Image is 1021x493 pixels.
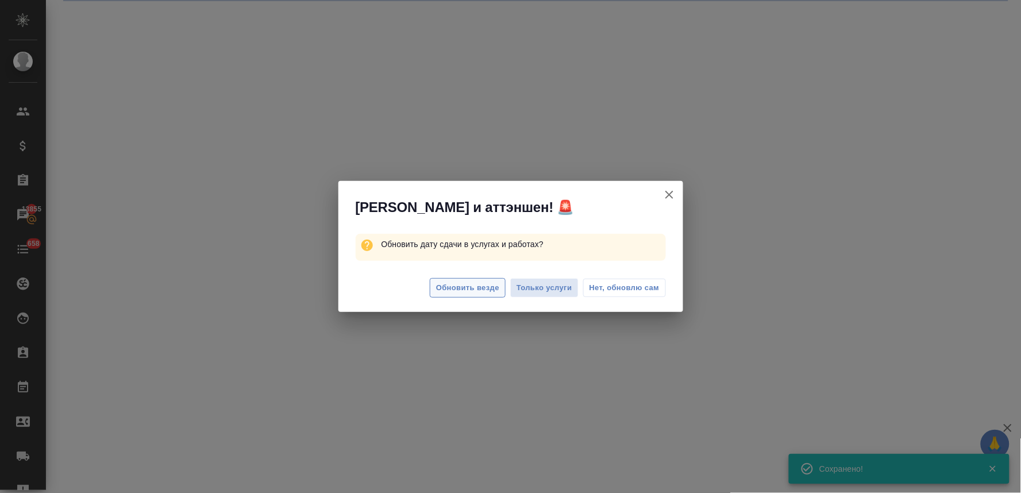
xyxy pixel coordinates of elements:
span: Только услуги [517,282,572,295]
span: Обновить везде [436,282,499,295]
button: Только услуги [510,278,579,298]
span: Нет, обновлю сам [590,282,660,294]
p: Обновить дату сдачи в услугах и работах? [381,234,665,255]
button: Нет, обновлю сам [583,279,666,297]
span: [PERSON_NAME] и аттэншен! 🚨 [356,198,575,217]
button: Обновить везде [430,278,506,298]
